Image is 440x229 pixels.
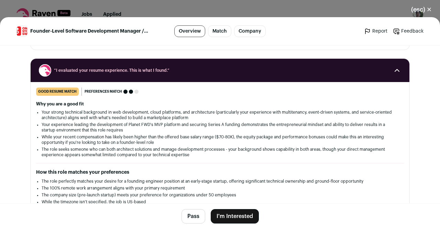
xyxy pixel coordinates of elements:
li: Your strong technical background in web development, cloud platforms, and architecture (particula... [42,110,398,121]
a: Overview [174,25,205,37]
li: The role perfectly matches your desire for a founding engineer position at an early-stage startup... [42,179,398,184]
li: The company size (pre-launch startup) meets your preference for organizations under 50 employees [42,192,398,198]
span: “I evaluated your resume experience. This is what I found.” [54,68,386,73]
button: I'm Interested [211,209,259,224]
li: While the timezone isn't specified, the job is US-based [42,199,398,205]
button: Close modal [403,2,440,17]
span: Founder-Level Software Development Manager / Architect [30,28,148,35]
h2: How this role matches your preferences [36,169,404,176]
h2: Why you are a good fit [36,101,404,107]
a: Match [208,25,231,37]
div: good resume match [36,88,79,96]
img: fb0f2dde5fab61f15c3fcf2e41b07a9599ee7bc98c4703fbb147a8007f813ea6.jpg [17,26,27,36]
a: Company [234,25,266,37]
button: Pass [181,209,205,224]
li: Your experience leading the development of Planet FWD's MVP platform and securing Series A fundin... [42,122,398,133]
li: While your recent compensation has likely been higher than the offered base salary range ($70-80K... [42,134,398,145]
span: Preferences match [85,88,122,95]
li: The role seeks someone who can both architect solutions and manage development processes - your b... [42,147,398,158]
a: Report [364,28,387,35]
li: The 100% remote work arrangement aligns with your primary requirement [42,185,398,191]
a: Feedback [393,28,423,35]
